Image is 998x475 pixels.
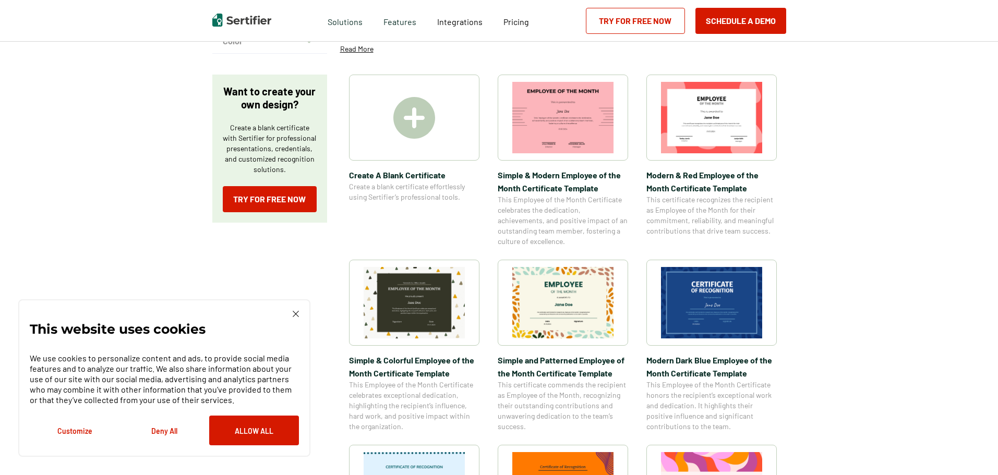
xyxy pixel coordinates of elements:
a: Modern & Red Employee of the Month Certificate TemplateModern & Red Employee of the Month Certifi... [646,75,777,247]
p: This website uses cookies [30,324,206,334]
span: This Employee of the Month Certificate celebrates exceptional dedication, highlighting the recipi... [349,380,479,432]
img: Modern & Red Employee of the Month Certificate Template [661,82,762,153]
img: Simple & Modern Employee of the Month Certificate Template [512,82,614,153]
p: Read More [340,44,374,54]
a: Modern Dark Blue Employee of the Month Certificate TemplateModern Dark Blue Employee of the Month... [646,260,777,432]
img: Simple & Colorful Employee of the Month Certificate Template [364,267,465,338]
a: Simple and Patterned Employee of the Month Certificate TemplateSimple and Patterned Employee of t... [498,260,628,432]
span: Pricing [503,17,529,27]
span: This certificate commends the recipient as Employee of the Month, recognizing their outstanding c... [498,380,628,432]
span: Create a blank certificate effortlessly using Sertifier’s professional tools. [349,181,479,202]
p: Want to create your own design? [223,85,317,111]
a: Pricing [503,14,529,27]
a: Try for Free Now [586,8,685,34]
span: Solutions [328,14,363,27]
img: Simple and Patterned Employee of the Month Certificate Template [512,267,614,338]
a: Integrations [437,14,483,27]
a: Try for Free Now [223,186,317,212]
span: This Employee of the Month Certificate honors the recipient’s exceptional work and dedication. It... [646,380,777,432]
a: Simple & Colorful Employee of the Month Certificate TemplateSimple & Colorful Employee of the Mon... [349,260,479,432]
iframe: Chat Widget [946,425,998,475]
span: Create A Blank Certificate [349,168,479,181]
img: Create A Blank Certificate [393,97,435,139]
span: Modern & Red Employee of the Month Certificate Template [646,168,777,194]
img: Cookie Popup Close [293,311,299,317]
span: Modern Dark Blue Employee of the Month Certificate Template [646,354,777,380]
span: This certificate recognizes the recipient as Employee of the Month for their commitment, reliabil... [646,194,777,236]
span: This Employee of the Month Certificate celebrates the dedication, achievements, and positive impa... [498,194,628,247]
a: Simple & Modern Employee of the Month Certificate TemplateSimple & Modern Employee of the Month C... [498,75,628,247]
img: Modern Dark Blue Employee of the Month Certificate Template [661,267,762,338]
p: Create a blank certificate with Sertifier for professional presentations, credentials, and custom... [223,123,317,175]
p: We use cookies to personalize content and ads, to provide social media features and to analyze ou... [30,353,299,405]
span: Features [383,14,416,27]
button: Deny All [119,416,209,445]
button: Customize [30,416,119,445]
span: Simple & Colorful Employee of the Month Certificate Template [349,354,479,380]
button: Allow All [209,416,299,445]
button: Schedule a Demo [695,8,786,34]
img: Sertifier | Digital Credentialing Platform [212,14,271,27]
span: Simple and Patterned Employee of the Month Certificate Template [498,354,628,380]
span: Simple & Modern Employee of the Month Certificate Template [498,168,628,194]
span: Integrations [437,17,483,27]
